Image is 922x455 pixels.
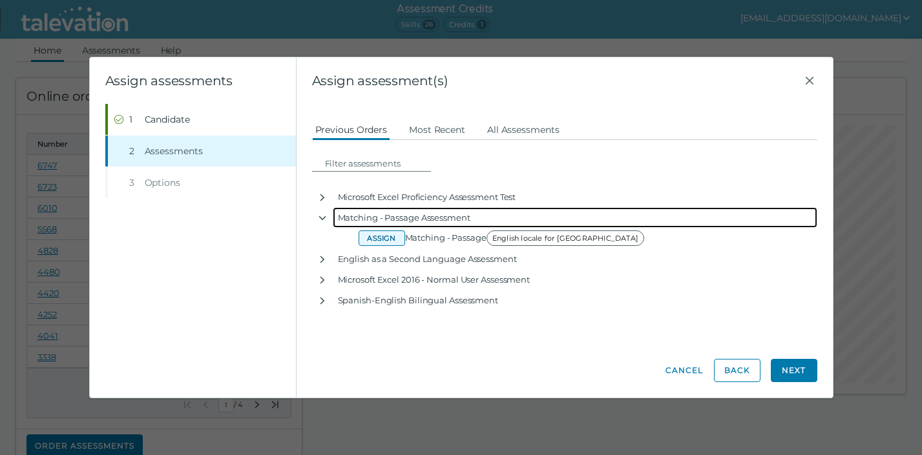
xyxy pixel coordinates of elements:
[320,156,431,171] input: Filter assessments
[333,187,817,207] div: Microsoft Excel Proficiency Assessment Test
[108,136,296,167] button: 2Assessments
[665,359,704,382] button: Cancel
[359,230,405,246] button: Assign
[487,230,644,246] span: English locale for [GEOGRAPHIC_DATA]
[312,73,802,88] span: Assign assessment(s)
[145,113,190,126] span: Candidate
[105,73,233,88] clr-wizard-title: Assign assessments
[802,73,817,88] button: Close
[114,114,124,125] cds-icon: Completed
[333,248,817,269] div: English as a Second Language Assessment
[129,113,140,126] div: 1
[333,207,817,228] div: Matching - Passage Assessment
[484,117,563,141] button: All Assessments
[312,117,391,141] button: Previous Orders
[406,117,468,141] button: Most Recent
[714,359,760,382] button: Back
[129,145,140,157] div: 2
[105,104,296,198] nav: Wizard steps
[145,145,203,157] span: Assessments
[108,104,296,135] button: Completed
[405,232,648,243] span: Matching - Passage
[771,359,817,382] button: Next
[333,290,817,310] div: Spanish-English Bilingual Assessment
[333,269,817,290] div: Microsoft Excel 2016 - Normal User Assessment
